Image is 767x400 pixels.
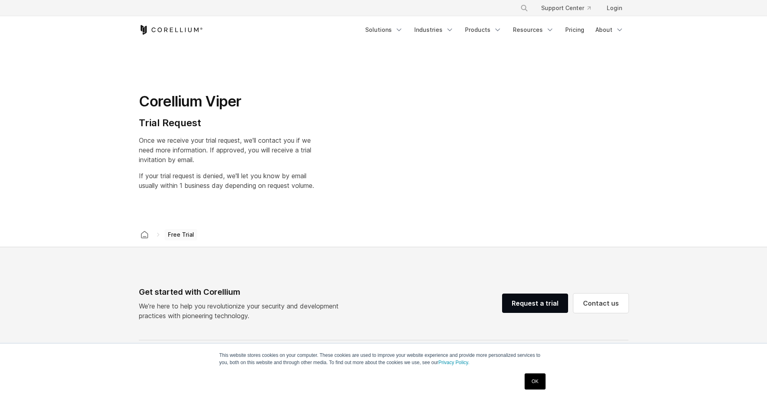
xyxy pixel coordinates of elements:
a: Support Center [535,1,597,15]
span: Free Trial [165,229,197,240]
div: Navigation Menu [360,23,628,37]
a: Contact us [573,294,628,313]
button: Search [517,1,531,15]
a: Products [460,23,507,37]
a: Login [600,1,628,15]
h4: Trial Request [139,117,314,129]
a: Corellium Home [139,25,203,35]
span: Once we receive your trial request, we'll contact you if we need more information. If approved, y... [139,136,311,164]
a: Industries [409,23,459,37]
a: OK [525,373,545,390]
a: About [591,23,628,37]
a: Privacy Policy. [438,360,469,365]
a: Request a trial [502,294,568,313]
span: If your trial request is denied, we'll let you know by email usually within 1 business day depend... [139,172,314,190]
p: This website stores cookies on your computer. These cookies are used to improve your website expe... [219,352,548,366]
div: Get started with Corellium [139,286,345,298]
p: We’re here to help you revolutionize your security and development practices with pioneering tech... [139,301,345,321]
h1: Corellium Viper [139,92,314,110]
a: Corellium home [137,229,152,240]
a: Resources [508,23,559,37]
a: Solutions [360,23,408,37]
div: Navigation Menu [511,1,628,15]
a: Pricing [560,23,589,37]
